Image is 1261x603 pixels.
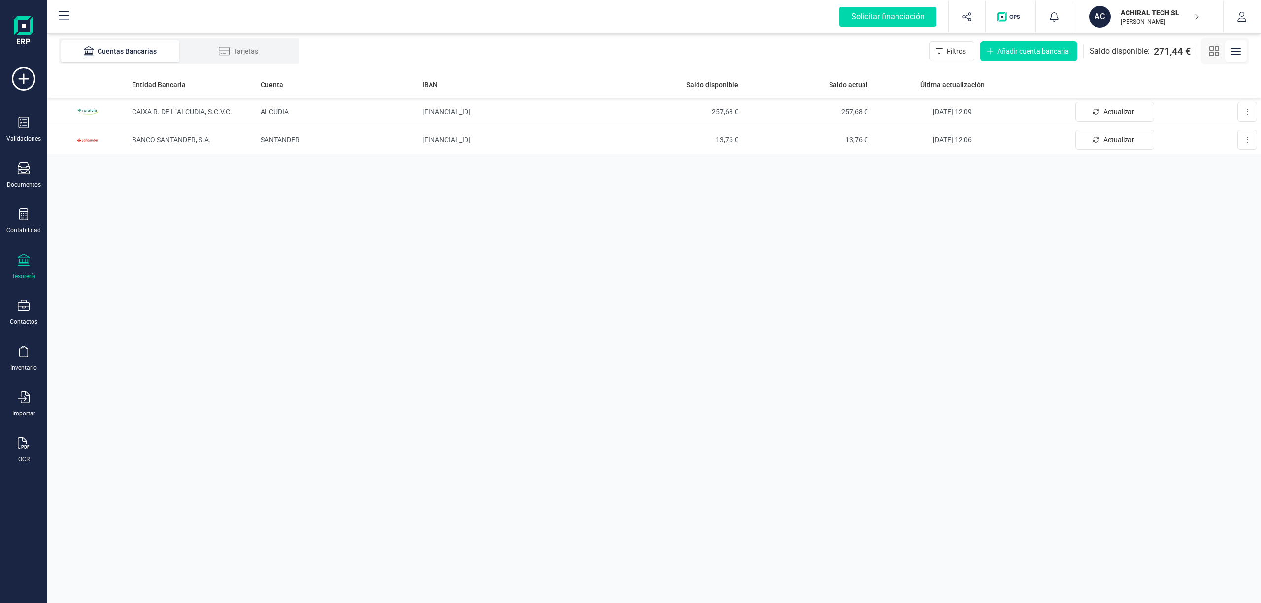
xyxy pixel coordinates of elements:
[997,46,1069,56] span: Añadir cuenta bancaria
[10,364,37,372] div: Inventario
[746,135,868,145] span: 13,76 €
[1121,18,1199,26] p: [PERSON_NAME]
[1121,8,1199,18] p: ACHIRAL TECH SL
[839,7,936,27] div: Solicitar financiación
[81,46,160,56] div: Cuentas Bancarias
[992,1,1029,32] button: Logo de OPS
[132,108,232,116] span: CAIXA R. DE L´ALCUDIA, S.C.V.C.
[261,108,289,116] span: ALCUDIA
[1103,107,1134,117] span: Actualizar
[418,126,612,154] td: [FINANCIAL_ID]
[6,226,41,234] div: Contabilidad
[199,46,278,56] div: Tarjetas
[933,108,972,116] span: [DATE] 12:09
[828,1,948,32] button: Solicitar financiación
[18,455,30,463] div: OCR
[617,107,738,117] span: 257,68 €
[686,80,738,90] span: Saldo disponible
[1090,45,1150,57] span: Saldo disponible:
[132,136,211,144] span: BANCO SANTANDER, S.A.
[12,410,35,417] div: Importar
[12,272,36,280] div: Tesorería
[1103,135,1134,145] span: Actualizar
[6,135,41,143] div: Validaciones
[1075,130,1154,150] button: Actualizar
[929,41,974,61] button: Filtros
[132,80,186,90] span: Entidad Bancaria
[261,136,299,144] span: SANTANDER
[10,318,37,326] div: Contactos
[920,80,985,90] span: Última actualización
[261,80,283,90] span: Cuenta
[418,98,612,126] td: [FINANCIAL_ID]
[1154,44,1191,58] span: 271,44 €
[1085,1,1211,32] button: ACACHIRAL TECH SL[PERSON_NAME]
[933,136,972,144] span: [DATE] 12:06
[997,12,1024,22] img: Logo de OPS
[617,135,738,145] span: 13,76 €
[980,41,1077,61] button: Añadir cuenta bancaria
[7,181,41,189] div: Documentos
[14,16,33,47] img: Logo Finanedi
[73,125,102,155] img: Imagen de BANCO SANTANDER, S.A.
[947,46,966,56] span: Filtros
[1075,102,1154,122] button: Actualizar
[73,97,102,127] img: Imagen de CAIXA R. DE L´ALCUDIA, S.C.V.C.
[829,80,868,90] span: Saldo actual
[746,107,868,117] span: 257,68 €
[422,80,438,90] span: IBAN
[1089,6,1111,28] div: AC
